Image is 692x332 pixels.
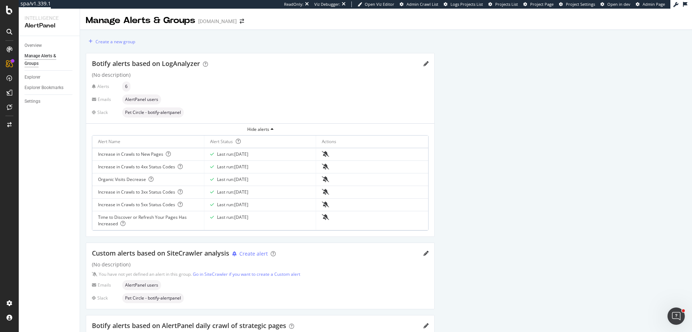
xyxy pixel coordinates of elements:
div: Overview [25,42,42,49]
span: Admin Page [643,1,665,7]
div: Explorer Bookmarks [25,84,63,92]
div: neutral label [122,280,161,290]
div: Last run: [DATE] [217,202,248,208]
div: neutral label [122,107,184,118]
div: neutral label [122,81,130,92]
div: pencil [423,323,429,328]
a: Projects List [488,1,518,7]
button: Create alert [229,250,268,258]
iframe: Intercom live chat [667,307,685,325]
span: Botify alerts based on LogAnalyzer [92,59,200,68]
span: Project Page [530,1,554,7]
div: bell-slash [322,176,329,182]
div: Create a new group [96,39,135,45]
div: Increase in Crawls to 3xx Status Codes [98,189,198,195]
div: Alerts [92,83,119,89]
div: You have not yet defined an alert in this group. [99,271,300,277]
a: Logs Projects List [444,1,483,7]
div: neutral label [122,293,184,303]
div: bell-slash [322,189,329,195]
div: (No description) [92,261,429,268]
div: ReadOnly: [284,1,303,7]
div: Last run: [DATE] [217,151,248,158]
th: Alert Name [92,136,204,148]
span: AlertPanel users [125,97,158,102]
div: bell-slash [322,164,329,169]
div: Emails [92,282,119,288]
div: Increase in Crawls to 5xx Status Codes [98,202,198,208]
div: Last run: [DATE] [217,176,248,183]
th: Alert Status [204,136,316,148]
div: Settings [25,98,40,105]
a: Open Viz Editor [358,1,394,7]
a: Open in dev [600,1,630,7]
div: Last run: [DATE] [217,189,248,195]
div: Last run: [DATE] [217,214,248,221]
div: Increase in Crawls to New Pages [98,151,198,158]
span: Botify alerts based on AlertPanel daily crawl of strategic pages [92,321,286,330]
div: Organic Visits Decrease [98,176,198,183]
div: Increase in Crawls to 4xx Status Codes [98,164,198,170]
div: (No description) [92,71,429,79]
a: Project Page [523,1,554,7]
div: Intelligence [25,14,74,22]
div: arrow-right-arrow-left [240,19,244,24]
div: bell-slash [322,202,329,207]
div: Hide alerts [86,126,434,132]
span: Pet Circle - botify-alertpanel [125,296,181,300]
a: Explorer [25,74,75,81]
span: Admin Crawl List [407,1,438,7]
a: Admin Crawl List [400,1,438,7]
a: Explorer Bookmarks [25,84,75,92]
a: Project Settings [559,1,595,7]
div: Manage Alerts & Groups [25,52,68,67]
span: Custom alerts based on SiteCrawler analysis [92,249,229,257]
button: Hide alerts [86,124,434,135]
span: Logs Projects List [451,1,483,7]
div: pencil [423,251,429,256]
div: bell-slash [322,214,329,220]
span: Open in dev [607,1,630,7]
button: Create a new group [86,36,135,47]
div: Time to Discover or Refresh Your Pages Has Increased [98,214,198,227]
div: Explorer [25,74,40,81]
span: 6 [125,84,128,89]
span: Project Settings [566,1,595,7]
div: Slack [92,295,119,301]
span: AlertPanel users [125,283,158,287]
div: AlertPanel [25,22,74,30]
div: Manage Alerts & Groups [86,14,195,27]
div: Emails [92,96,119,102]
a: Go in SiteCrawler if you want to create a Custom alert [193,271,300,277]
th: Actions [316,136,428,148]
div: Viz Debugger: [314,1,340,7]
div: pencil [423,61,429,66]
a: Settings [25,98,75,105]
a: Overview [25,42,75,49]
div: bell-slash [322,151,329,157]
a: Manage Alerts & Groups [25,52,75,67]
span: Projects List [495,1,518,7]
div: Create alert [239,250,268,257]
div: Last run: [DATE] [217,164,248,170]
span: Pet Circle - botify-alertpanel [125,110,181,115]
span: Open Viz Editor [365,1,394,7]
div: neutral label [122,94,161,105]
a: Admin Page [636,1,665,7]
div: Slack [92,109,119,115]
div: [DOMAIN_NAME] [198,18,237,25]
